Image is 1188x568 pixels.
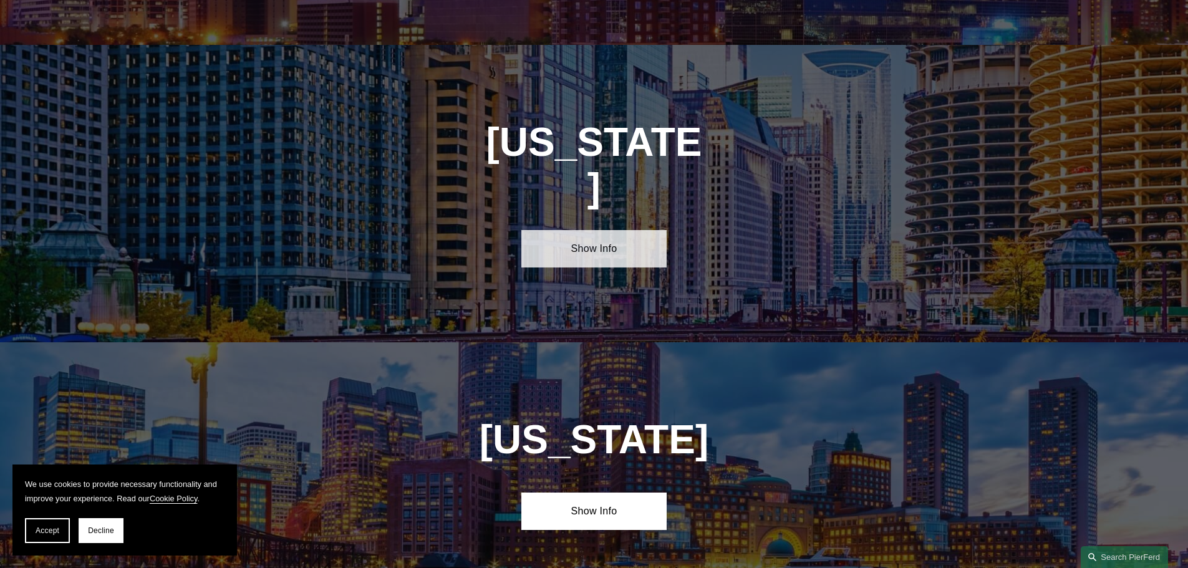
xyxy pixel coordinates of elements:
a: Search this site [1081,546,1168,568]
section: Cookie banner [12,465,237,556]
a: Show Info [521,493,667,530]
button: Accept [25,518,70,543]
button: Decline [79,518,123,543]
span: Accept [36,526,59,535]
h1: [US_STATE] [485,120,703,211]
a: Cookie Policy [150,494,198,503]
span: Decline [88,526,114,535]
p: We use cookies to provide necessary functionality and improve your experience. Read our . [25,477,225,506]
h1: [US_STATE] [412,417,776,463]
a: Show Info [521,230,667,267]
